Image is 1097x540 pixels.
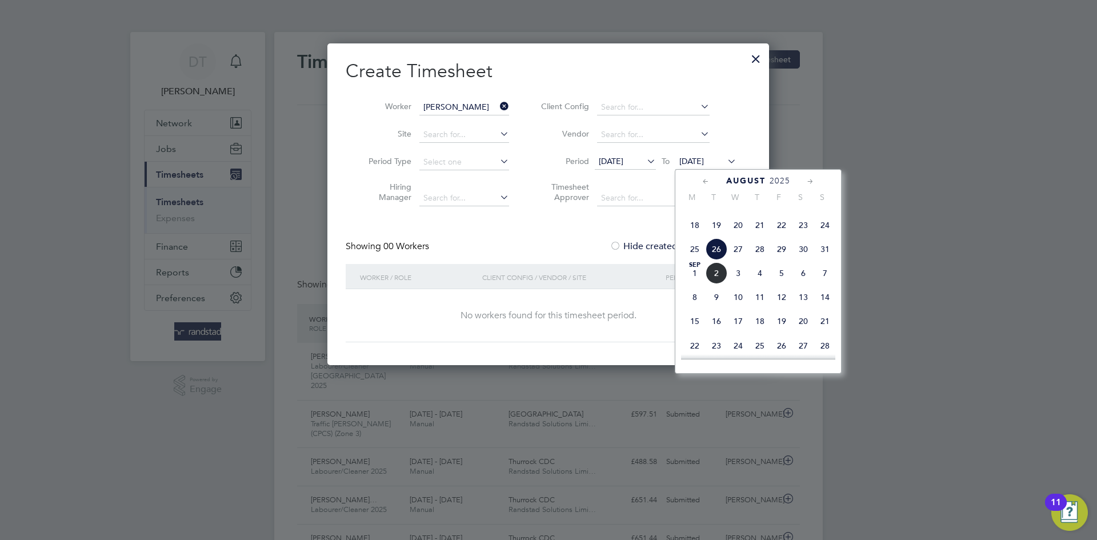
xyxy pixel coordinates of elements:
[597,190,710,206] input: Search for...
[746,192,768,202] span: T
[749,335,771,357] span: 25
[706,262,727,284] span: 2
[1051,494,1088,531] button: Open Resource Center, 11 new notifications
[749,310,771,332] span: 18
[419,190,509,206] input: Search for...
[726,176,766,186] span: August
[663,264,739,290] div: Period
[681,192,703,202] span: M
[360,101,411,111] label: Worker
[419,99,509,115] input: Search for...
[749,214,771,236] span: 21
[814,310,836,332] span: 21
[703,192,724,202] span: T
[360,182,411,202] label: Hiring Manager
[357,310,739,322] div: No workers found for this timesheet period.
[610,241,726,252] label: Hide created timesheets
[706,238,727,260] span: 26
[749,262,771,284] span: 4
[749,238,771,260] span: 28
[538,129,589,139] label: Vendor
[706,286,727,308] span: 9
[792,310,814,332] span: 20
[814,214,836,236] span: 24
[599,156,623,166] span: [DATE]
[792,238,814,260] span: 30
[706,214,727,236] span: 19
[360,129,411,139] label: Site
[346,59,751,83] h2: Create Timesheet
[684,238,706,260] span: 25
[792,262,814,284] span: 6
[658,154,673,169] span: To
[419,127,509,143] input: Search for...
[792,335,814,357] span: 27
[814,238,836,260] span: 31
[706,310,727,332] span: 16
[684,310,706,332] span: 15
[684,262,706,268] span: Sep
[419,154,509,170] input: Select one
[727,238,749,260] span: 27
[684,335,706,357] span: 22
[727,310,749,332] span: 17
[727,262,749,284] span: 3
[790,192,811,202] span: S
[771,214,792,236] span: 22
[684,286,706,308] span: 8
[357,264,479,290] div: Worker / Role
[792,286,814,308] span: 13
[771,335,792,357] span: 26
[1051,502,1061,517] div: 11
[814,262,836,284] span: 7
[360,156,411,166] label: Period Type
[597,127,710,143] input: Search for...
[684,214,706,236] span: 18
[538,182,589,202] label: Timesheet Approver
[792,214,814,236] span: 23
[814,286,836,308] span: 14
[597,99,710,115] input: Search for...
[727,335,749,357] span: 24
[771,262,792,284] span: 5
[724,192,746,202] span: W
[771,286,792,308] span: 12
[679,156,704,166] span: [DATE]
[346,241,431,253] div: Showing
[727,286,749,308] span: 10
[706,335,727,357] span: 23
[771,310,792,332] span: 19
[383,241,429,252] span: 00 Workers
[814,335,836,357] span: 28
[727,214,749,236] span: 20
[768,192,790,202] span: F
[684,262,706,284] span: 1
[479,264,663,290] div: Client Config / Vendor / Site
[811,192,833,202] span: S
[538,101,589,111] label: Client Config
[749,286,771,308] span: 11
[771,238,792,260] span: 29
[538,156,589,166] label: Period
[770,176,790,186] span: 2025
